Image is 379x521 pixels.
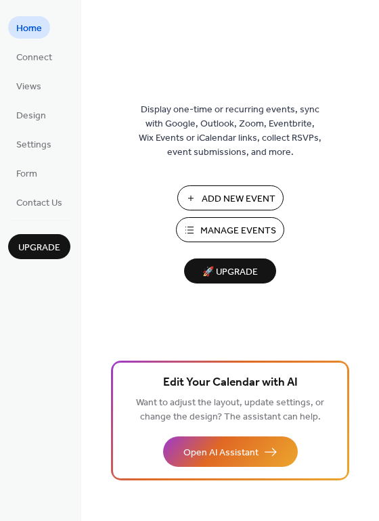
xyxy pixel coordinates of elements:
[16,109,46,123] span: Design
[16,80,41,94] span: Views
[8,74,49,97] a: Views
[16,51,52,65] span: Connect
[200,224,276,238] span: Manage Events
[184,258,276,284] button: 🚀 Upgrade
[177,185,284,210] button: Add New Event
[202,192,275,206] span: Add New Event
[8,234,70,259] button: Upgrade
[8,133,60,155] a: Settings
[176,217,284,242] button: Manage Events
[163,373,298,392] span: Edit Your Calendar with AI
[16,167,37,181] span: Form
[16,138,51,152] span: Settings
[139,103,321,160] span: Display one-time or recurring events, sync with Google, Outlook, Zoom, Eventbrite, Wix Events or ...
[183,446,259,460] span: Open AI Assistant
[8,104,54,126] a: Design
[8,162,45,184] a: Form
[163,436,298,467] button: Open AI Assistant
[136,394,324,426] span: Want to adjust the layout, update settings, or change the design? The assistant can help.
[16,196,62,210] span: Contact Us
[192,263,268,281] span: 🚀 Upgrade
[8,16,50,39] a: Home
[8,191,70,213] a: Contact Us
[16,22,42,36] span: Home
[8,45,60,68] a: Connect
[18,241,60,255] span: Upgrade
